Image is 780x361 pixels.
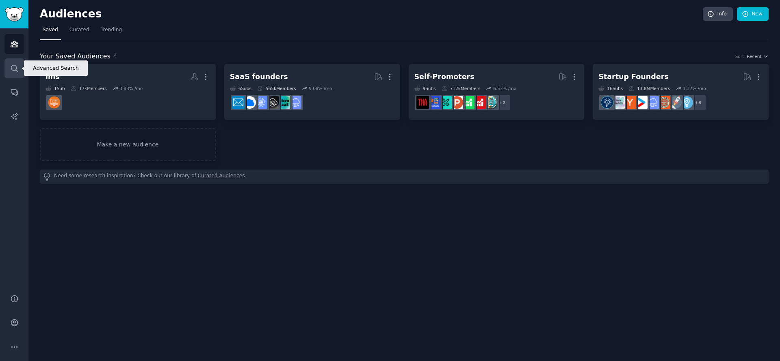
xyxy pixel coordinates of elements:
[69,26,89,34] span: Curated
[309,86,332,91] div: 9.08 % /mo
[40,170,769,184] div: Need some research inspiration? Check out our library of
[451,96,463,109] img: ProductHunters
[232,96,245,109] img: SaaS_Email_Marketing
[624,96,636,109] img: ycombinator
[409,64,585,120] a: Self-Promoters9Subs712kMembers6.53% /mo+2AppIdeasyoutubepromotionselfpromotionProductHuntersalpha...
[416,96,429,109] img: TestMyApp
[40,128,216,161] a: Make a new audience
[414,72,474,82] div: Self-Promoters
[635,96,648,109] img: startup
[428,96,440,109] img: betatests
[101,26,122,34] span: Trending
[683,86,706,91] div: 1.37 % /mo
[493,86,516,91] div: 6.53 % /mo
[230,72,288,82] div: SaaS founders
[230,86,251,91] div: 6 Sub s
[243,96,256,109] img: B2BSaaS
[442,86,481,91] div: 712k Members
[473,96,486,109] img: youtubepromotion
[485,96,497,109] img: AppIdeas
[289,96,301,109] img: SaaS
[628,86,670,91] div: 13.8M Members
[439,96,452,109] img: alphaandbetausers
[414,86,436,91] div: 9 Sub s
[257,86,296,91] div: 565k Members
[703,7,733,21] a: Info
[462,96,474,109] img: selfpromotion
[747,54,761,59] span: Recent
[71,86,107,91] div: 17k Members
[593,64,769,120] a: Startup Founders16Subs13.8MMembers1.37% /mo+8EntrepreneurstartupsEntrepreneurRideAlongSaaSstartup...
[43,26,58,34] span: Saved
[747,54,769,59] button: Recent
[669,96,682,109] img: startups
[98,24,125,40] a: Trending
[224,64,400,120] a: SaaS founders6Subs565kMembers9.08% /moSaaSmicrosaasNoCodeSaaSSaaSSalesB2BSaaSSaaS_Email_Marketing
[40,64,216,120] a: lms1Sub17kMembers3.83% /moelearning
[40,8,703,21] h2: Audiences
[48,96,61,109] img: elearning
[67,24,92,40] a: Curated
[598,72,668,82] div: Startup Founders
[198,172,245,181] a: Curated Audiences
[680,96,693,109] img: Entrepreneur
[255,96,267,109] img: SaaSSales
[40,24,61,40] a: Saved
[119,86,143,91] div: 3.83 % /mo
[113,52,117,60] span: 4
[735,54,744,59] div: Sort
[658,96,670,109] img: EntrepreneurRideAlong
[737,7,769,21] a: New
[45,72,60,82] div: lms
[601,96,613,109] img: Entrepreneurship
[598,86,623,91] div: 16 Sub s
[689,94,706,111] div: + 8
[45,86,65,91] div: 1 Sub
[494,94,511,111] div: + 2
[646,96,659,109] img: SaaS
[266,96,279,109] img: NoCodeSaaS
[5,7,24,21] img: GummySearch logo
[612,96,625,109] img: indiehackers
[40,52,110,62] span: Your Saved Audiences
[277,96,290,109] img: microsaas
